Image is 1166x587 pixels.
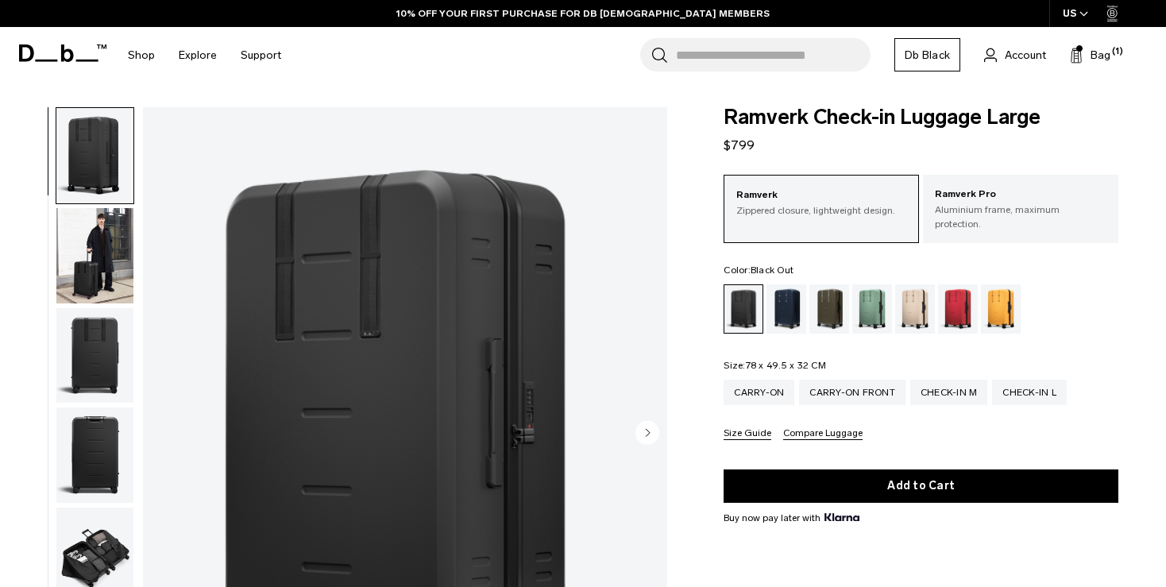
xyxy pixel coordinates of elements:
span: Ramverk Check-in Luggage Large [724,107,1118,128]
a: Carry-on [724,380,794,405]
span: Bag [1091,47,1110,64]
a: Check-in M [910,380,988,405]
span: (1) [1112,45,1123,59]
a: Db Black [894,38,960,71]
a: Sprite Lightning Red [938,284,978,334]
legend: Size: [724,361,826,370]
a: Blue Hour [766,284,806,334]
span: Buy now pay later with [724,511,859,525]
a: Shop [128,27,155,83]
button: Add to Cart [724,469,1118,503]
a: Parhelion Orange [981,284,1021,334]
button: Ramverk Check-in Luggage Large Black Out [56,407,134,504]
button: Bag (1) [1070,45,1110,64]
img: Ramverk Check-in Luggage Large Black Out [56,407,133,503]
p: Ramverk Pro [935,187,1106,203]
a: 10% OFF YOUR FIRST PURCHASE FOR DB [DEMOGRAPHIC_DATA] MEMBERS [396,6,770,21]
a: Support [241,27,281,83]
a: Ramverk Pro Aluminium frame, maximum protection. [923,175,1118,243]
a: Black Out [724,284,763,334]
a: Carry-on Front [799,380,905,405]
p: Zippered closure, lightweight design. [736,203,906,218]
p: Aluminium frame, maximum protection. [935,203,1106,231]
a: Explore [179,27,217,83]
button: Ramverk Check-in Luggage Large Black Out [56,207,134,304]
button: Next slide [635,421,659,448]
nav: Main Navigation [116,27,293,83]
button: Compare Luggage [783,428,863,440]
a: Green Ray [852,284,892,334]
legend: Color: [724,265,793,275]
img: Ramverk Check-in Luggage Large Black Out [56,208,133,303]
img: Ramverk Check-in Luggage Large Black Out [56,108,133,203]
img: {"height" => 20, "alt" => "Klarna"} [824,513,859,521]
span: Black Out [751,265,793,276]
button: Ramverk Check-in Luggage Large Black Out [56,107,134,204]
a: Forest Green [809,284,849,334]
p: Ramverk [736,187,906,203]
span: 78 x 49.5 x 32 CM [746,360,826,371]
button: Ramverk Check-in Luggage Large Black Out [56,307,134,404]
img: Ramverk Check-in Luggage Large Black Out [56,308,133,404]
span: Account [1005,47,1046,64]
a: Check-in L [992,380,1067,405]
span: $799 [724,137,755,153]
a: Account [984,45,1046,64]
a: Fogbow Beige [895,284,935,334]
button: Size Guide [724,428,771,440]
